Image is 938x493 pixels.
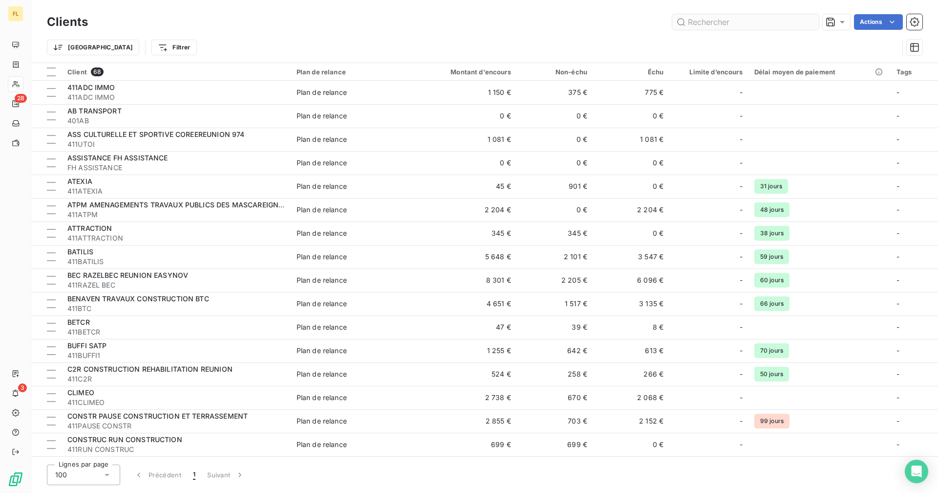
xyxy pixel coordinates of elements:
[896,299,899,308] span: -
[67,92,285,102] span: 411ADC IMMO
[67,421,285,431] span: 411PAUSE CONSTR
[896,393,899,402] span: -
[896,88,899,96] span: -
[740,440,743,449] span: -
[754,273,789,288] span: 60 jours
[740,252,743,262] span: -
[896,158,899,167] span: -
[593,128,669,151] td: 1 081 €
[896,112,899,120] span: -
[593,433,669,456] td: 0 €
[675,68,743,76] div: Limite d’encours
[67,388,94,397] span: CLIMEO
[593,339,669,362] td: 613 €
[297,88,347,97] div: Plan de relance
[297,228,347,238] div: Plan de relance
[517,315,593,339] td: 39 €
[740,228,743,238] span: -
[740,205,743,215] span: -
[754,249,789,264] span: 59 jours
[754,367,789,381] span: 50 jours
[740,275,743,285] span: -
[599,68,663,76] div: Échu
[740,393,743,403] span: -
[67,280,285,290] span: 411RAZEL BEC
[67,224,112,232] span: ATTRACTION
[593,362,669,386] td: 266 €
[297,158,347,168] div: Plan de relance
[593,386,669,409] td: 2 068 €
[896,182,899,190] span: -
[67,435,182,444] span: CONSTRUC RUN CONSTRUCTION
[593,175,669,198] td: 0 €
[593,292,669,315] td: 3 135 €
[297,252,347,262] div: Plan de relance
[414,456,516,480] td: 661 €
[517,175,593,198] td: 901 €
[740,416,743,426] span: -
[523,68,587,76] div: Non-échu
[67,201,287,209] span: ATPM AMENAGEMENTS TRAVAUX PUBLICS DES MASCAREIGNES
[517,104,593,128] td: 0 €
[754,202,789,217] span: 48 jours
[740,134,743,144] span: -
[517,386,593,409] td: 670 €
[754,179,788,194] span: 31 jours
[67,304,285,314] span: 411BTC
[672,14,819,30] input: Rechercher
[517,339,593,362] td: 642 €
[414,222,516,245] td: 345 €
[55,470,67,480] span: 100
[297,205,347,215] div: Plan de relance
[151,40,196,55] button: Filtrer
[67,83,115,91] span: 411ADC IMMO
[896,417,899,425] span: -
[67,327,285,337] span: 411BETCR
[67,351,285,360] span: 411BUFFI1
[740,346,743,356] span: -
[18,383,27,392] span: 3
[297,68,409,76] div: Plan de relance
[414,151,516,175] td: 0 €
[67,163,285,173] span: FH ASSISTANCE
[414,339,516,362] td: 1 255 €
[128,465,187,485] button: Précédent
[740,322,743,332] span: -
[297,299,347,309] div: Plan de relance
[517,151,593,175] td: 0 €
[593,104,669,128] td: 0 €
[517,222,593,245] td: 345 €
[754,226,789,241] span: 38 jours
[517,433,593,456] td: 699 €
[15,94,27,103] span: 28
[740,369,743,379] span: -
[297,134,347,144] div: Plan de relance
[297,393,347,403] div: Plan de relance
[414,104,516,128] td: 0 €
[67,374,285,384] span: 411C2R
[414,269,516,292] td: 8 301 €
[896,229,899,237] span: -
[414,315,516,339] td: 47 €
[740,88,743,97] span: -
[896,252,899,261] span: -
[740,158,743,168] span: -
[414,128,516,151] td: 1 081 €
[297,346,347,356] div: Plan de relance
[67,257,285,267] span: 411BATILIS
[47,40,139,55] button: [GEOGRAPHIC_DATA]
[896,346,899,355] span: -
[67,398,285,407] span: 411CLIMEO
[414,81,516,104] td: 1 150 €
[593,198,669,222] td: 2 204 €
[67,318,90,326] span: BETCR
[754,68,885,76] div: Délai moyen de paiement
[297,440,347,449] div: Plan de relance
[905,460,928,483] div: Open Intercom Messenger
[593,456,669,480] td: 0 €
[414,362,516,386] td: 524 €
[740,299,743,309] span: -
[187,465,201,485] button: 1
[593,409,669,433] td: 2 152 €
[896,323,899,331] span: -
